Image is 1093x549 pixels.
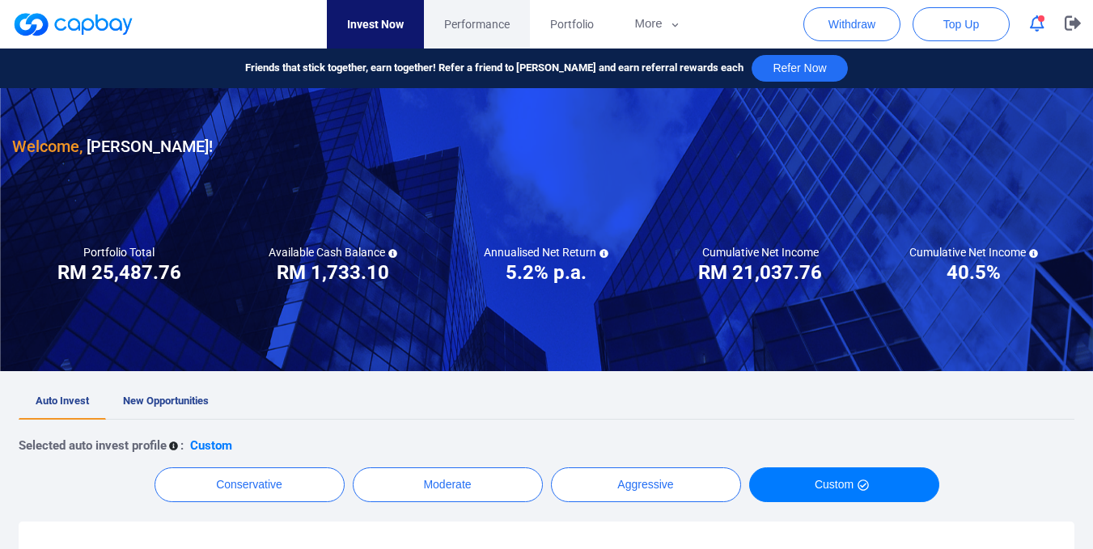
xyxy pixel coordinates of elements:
[752,55,847,82] button: Refer Now
[57,260,181,285] h3: RM 25,487.76
[123,395,209,407] span: New Opportunities
[269,245,397,260] h5: Available Cash Balance
[913,7,1010,41] button: Top Up
[550,15,594,33] span: Portfolio
[943,16,979,32] span: Top Up
[245,60,743,77] span: Friends that stick together, earn together! Refer a friend to [PERSON_NAME] and earn referral rew...
[19,436,167,455] p: Selected auto invest profile
[749,467,939,502] button: Custom
[36,395,89,407] span: Auto Invest
[551,467,741,502] button: Aggressive
[803,7,900,41] button: Withdraw
[484,245,608,260] h5: Annualised Net Return
[190,436,232,455] p: Custom
[83,245,155,260] h5: Portfolio Total
[698,260,822,285] h3: RM 21,037.76
[444,15,510,33] span: Performance
[180,436,184,455] p: :
[909,245,1038,260] h5: Cumulative Net Income
[506,260,587,285] h3: 5.2% p.a.
[353,467,543,502] button: Moderate
[155,467,345,502] button: Conservative
[12,133,213,159] h3: [PERSON_NAME] !
[277,260,389,285] h3: RM 1,733.10
[702,245,819,260] h5: Cumulative Net Income
[12,137,83,156] span: Welcome,
[947,260,1001,285] h3: 40.5%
